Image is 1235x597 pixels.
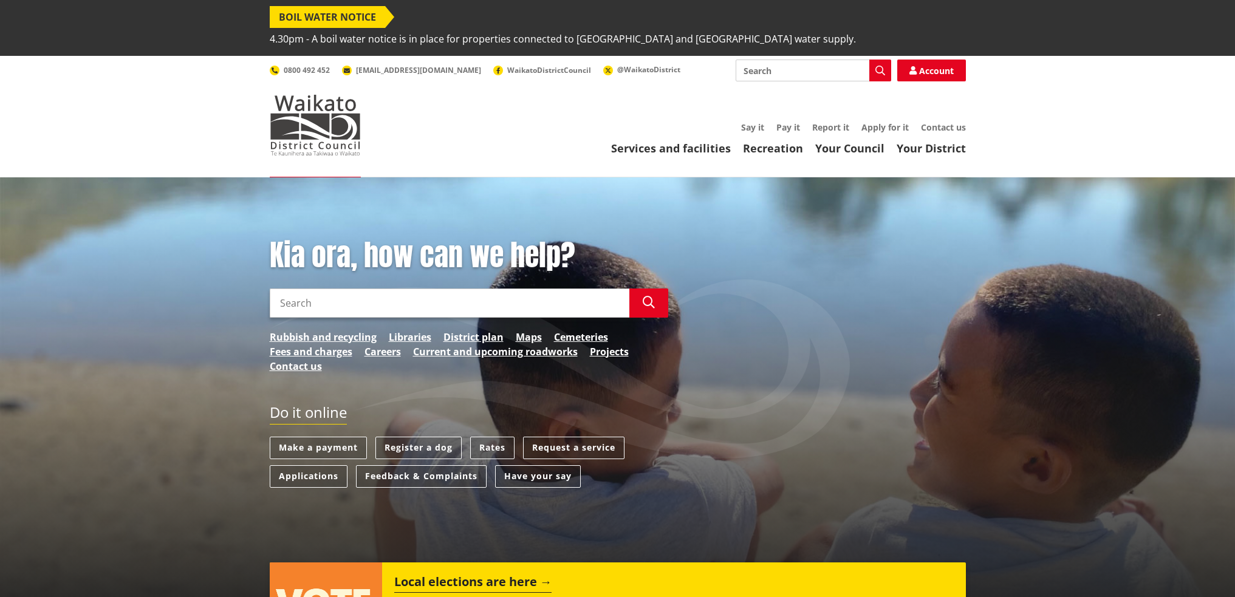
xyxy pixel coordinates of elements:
[523,437,624,459] a: Request a service
[743,141,803,155] a: Recreation
[516,330,542,344] a: Maps
[356,465,487,488] a: Feedback & Complaints
[603,64,680,75] a: @WaikatoDistrict
[389,330,431,344] a: Libraries
[375,437,462,459] a: Register a dog
[270,65,330,75] a: 0800 492 452
[270,95,361,155] img: Waikato District Council - Te Kaunihera aa Takiwaa o Waikato
[776,121,800,133] a: Pay it
[470,437,515,459] a: Rates
[495,465,581,488] a: Have your say
[443,330,504,344] a: District plan
[270,359,322,374] a: Contact us
[507,65,591,75] span: WaikatoDistrictCouncil
[617,64,680,75] span: @WaikatoDistrict
[815,141,884,155] a: Your Council
[921,121,966,133] a: Contact us
[356,65,481,75] span: [EMAIL_ADDRESS][DOMAIN_NAME]
[413,344,578,359] a: Current and upcoming roadworks
[270,465,347,488] a: Applications
[270,330,377,344] a: Rubbish and recycling
[812,121,849,133] a: Report it
[270,288,629,318] input: Search input
[741,121,764,133] a: Say it
[590,344,629,359] a: Projects
[270,28,856,50] span: 4.30pm - A boil water notice is in place for properties connected to [GEOGRAPHIC_DATA] and [GEOGR...
[736,60,891,81] input: Search input
[270,6,385,28] span: BOIL WATER NOTICE
[897,141,966,155] a: Your District
[364,344,401,359] a: Careers
[493,65,591,75] a: WaikatoDistrictCouncil
[897,60,966,81] a: Account
[270,344,352,359] a: Fees and charges
[270,437,367,459] a: Make a payment
[394,575,552,593] h2: Local elections are here
[270,238,668,273] h1: Kia ora, how can we help?
[861,121,909,133] a: Apply for it
[342,65,481,75] a: [EMAIL_ADDRESS][DOMAIN_NAME]
[554,330,608,344] a: Cemeteries
[284,65,330,75] span: 0800 492 452
[611,141,731,155] a: Services and facilities
[270,404,347,425] h2: Do it online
